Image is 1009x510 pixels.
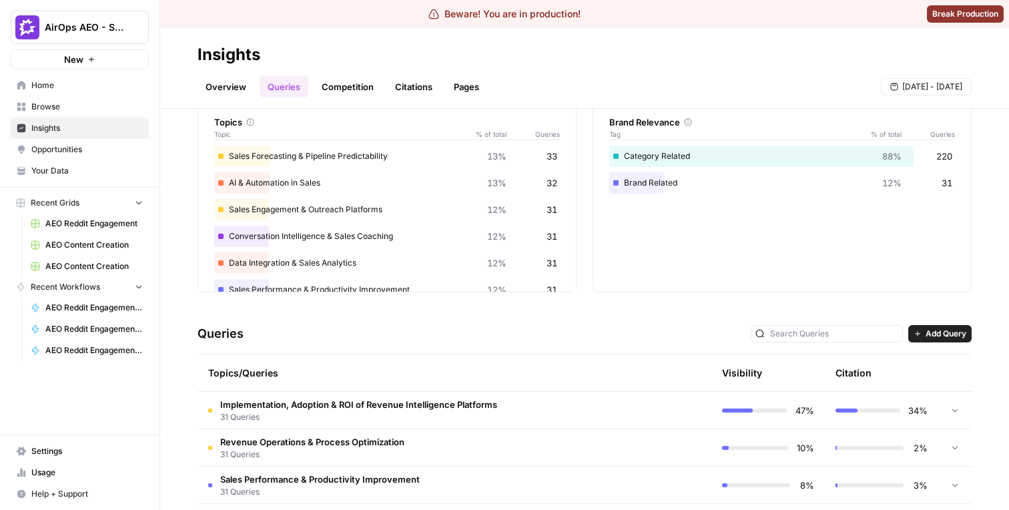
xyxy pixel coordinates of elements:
span: Sales Performance & Productivity Improvement [220,473,420,486]
div: Conversation Intelligence & Sales Coaching [214,226,560,247]
span: Revenue Operations & Process Optimization [220,435,404,449]
a: Citations [387,76,440,97]
span: 31 Queries [220,486,420,498]
h3: Queries [198,324,244,343]
div: Visibility [722,366,762,380]
img: AirOps AEO - Single Brand (Gong) Logo [15,15,39,39]
a: AEO Content Creation [25,256,149,277]
a: AEO Reddit Engagement - Fork [25,297,149,318]
button: Break Production [927,5,1004,23]
span: 12% [487,283,507,296]
span: 31 Queries [220,449,404,461]
input: Search Queries [770,327,898,340]
span: Add Query [926,328,966,340]
button: Help + Support [11,483,149,505]
span: 2% [912,441,928,455]
span: 10% [797,441,814,455]
span: 32 [547,176,557,190]
span: AEO Reddit Engagement - Fork [45,302,143,314]
span: 31 [547,283,557,296]
div: Beware! You are in production! [428,7,581,21]
div: Brand Relevance [609,115,955,129]
span: AirOps AEO - Single Brand (Gong) [45,21,125,34]
span: 12% [487,256,507,270]
span: 34% [908,404,928,417]
div: Topics/Queries [208,354,587,391]
span: AEO Content Creation [45,260,143,272]
a: Competition [314,76,382,97]
a: AEO Content Creation [25,234,149,256]
span: Usage [31,467,143,479]
a: AEO Reddit Engagement - Fork [25,318,149,340]
button: New [11,49,149,69]
div: Topics [214,115,560,129]
span: 31 Queries [220,411,497,423]
span: 31 [547,203,557,216]
a: Home [11,75,149,96]
div: AI & Automation in Sales [214,172,560,194]
span: AEO Reddit Engagement - Fork [45,344,143,356]
span: 220 [936,150,952,163]
span: 88% [882,150,902,163]
span: Implementation, Adoption & ROI of Revenue Intelligence Platforms [220,398,497,411]
span: 12% [882,176,902,190]
span: 33 [547,150,557,163]
div: Category Related [609,146,955,167]
span: 31 [547,230,557,243]
span: Tag [609,129,862,140]
span: Home [31,79,143,91]
span: 12% [487,230,507,243]
a: AEO Reddit Engagement - Fork [25,340,149,361]
button: [DATE] - [DATE] [881,78,972,95]
span: Break Production [932,8,998,20]
span: Help + Support [31,488,143,500]
div: Brand Related [609,172,955,194]
span: Recent Workflows [31,281,100,293]
span: % of total [466,129,507,140]
a: Settings [11,441,149,462]
span: Browse [31,101,143,113]
span: 8% [798,479,814,492]
span: Your Data [31,165,143,177]
span: Topic [214,129,466,140]
span: Queries [507,129,560,140]
span: 3% [912,479,928,492]
a: Queries [260,76,308,97]
span: Opportunities [31,144,143,156]
span: Recent Grids [31,197,79,209]
span: 31 [942,176,952,190]
span: AEO Reddit Engagement [45,218,143,230]
div: Sales Engagement & Outreach Platforms [214,199,560,220]
span: % of total [862,129,902,140]
span: 31 [547,256,557,270]
div: Insights [198,44,260,65]
span: New [64,53,83,66]
span: 12% [487,203,507,216]
span: 13% [487,150,507,163]
span: Settings [31,445,143,457]
a: Opportunities [11,139,149,160]
button: Recent Grids [11,193,149,213]
div: Citation [835,354,872,391]
button: Add Query [908,325,972,342]
span: 13% [487,176,507,190]
a: Overview [198,76,254,97]
span: 47% [795,404,814,417]
button: Recent Workflows [11,277,149,297]
a: Pages [446,76,487,97]
a: Your Data [11,160,149,182]
button: Workspace: AirOps AEO - Single Brand (Gong) [11,11,149,44]
a: AEO Reddit Engagement [25,213,149,234]
span: Queries [902,129,955,140]
span: AEO Reddit Engagement - Fork [45,323,143,335]
a: Usage [11,462,149,483]
div: Data Integration & Sales Analytics [214,252,560,274]
div: Sales Performance & Productivity Improvement [214,279,560,300]
span: AEO Content Creation [45,239,143,251]
div: Sales Forecasting & Pipeline Predictability [214,146,560,167]
a: Insights [11,117,149,139]
a: Browse [11,96,149,117]
span: [DATE] - [DATE] [902,81,962,93]
span: Insights [31,122,143,134]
